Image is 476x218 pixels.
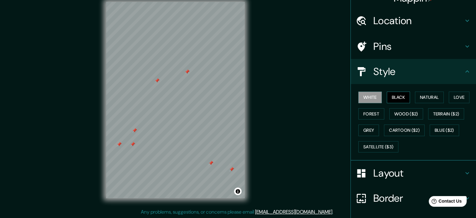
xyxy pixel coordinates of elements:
[384,125,425,136] button: Cartoon ($2)
[373,192,463,205] h4: Border
[358,92,382,103] button: White
[373,65,463,78] h4: Style
[255,209,332,215] a: [EMAIL_ADDRESS][DOMAIN_NAME]
[351,59,476,84] div: Style
[430,125,459,136] button: Blue ($2)
[234,188,242,195] button: Toggle attribution
[351,34,476,59] div: Pins
[449,92,469,103] button: Love
[141,208,333,216] p: Any problems, suggestions, or concerns please email .
[333,208,334,216] div: .
[106,2,245,198] canvas: Map
[358,125,379,136] button: Grey
[387,92,410,103] button: Black
[415,92,444,103] button: Natural
[420,194,469,211] iframe: Help widget launcher
[373,40,463,53] h4: Pins
[358,141,398,153] button: Satellite ($3)
[351,161,476,186] div: Layout
[389,108,423,120] button: Wood ($2)
[358,108,384,120] button: Forest
[428,108,464,120] button: Terrain ($2)
[373,14,463,27] h4: Location
[351,8,476,33] div: Location
[351,186,476,211] div: Border
[334,208,335,216] div: .
[373,167,463,179] h4: Layout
